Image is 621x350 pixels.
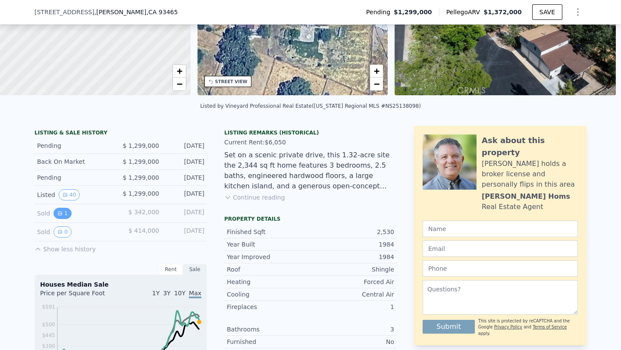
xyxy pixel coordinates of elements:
span: $ 1,299,000 [122,158,159,165]
a: Zoom out [370,78,383,91]
span: Pellego ARV [446,8,484,16]
div: Back On Market [37,157,114,166]
span: Current Rent: [224,139,265,146]
span: , CA 93465 [147,9,178,16]
div: Sold [37,226,114,237]
div: LISTING & SALE HISTORY [34,129,207,138]
a: Zoom out [173,78,186,91]
span: , [PERSON_NAME] [94,8,178,16]
div: Ask about this property [482,134,578,159]
div: Finished Sqft [227,228,310,236]
div: Cooling [227,290,310,299]
span: $ 1,299,000 [122,190,159,197]
span: + [176,66,182,76]
button: Show Options [569,3,586,21]
tspan: $445 [42,332,55,338]
div: [DATE] [166,226,204,237]
input: Phone [423,260,578,277]
span: $1,372,000 [483,9,522,16]
div: [DATE] [166,208,204,219]
input: Name [423,221,578,237]
span: $ 1,299,000 [122,174,159,181]
button: Submit [423,320,475,334]
button: View historical data [59,189,80,200]
div: Heating [227,278,310,286]
div: Sold [37,208,114,219]
div: Pending [37,173,114,182]
div: Year Improved [227,253,310,261]
div: Roof [227,265,310,274]
span: [STREET_ADDRESS] [34,8,94,16]
span: $ 1,299,000 [122,142,159,149]
button: Show less history [34,241,96,253]
div: Fireplaces [227,303,310,311]
span: Max [189,290,201,298]
span: $ 414,000 [129,227,159,234]
div: 3 [310,325,394,334]
span: 1Y [152,290,160,297]
input: Email [423,241,578,257]
div: 1984 [310,253,394,261]
span: Pending [366,8,394,16]
div: Listed by Vineyard Professional Real Estate ([US_STATE] Regional MLS #NS25138098) [200,103,421,109]
span: − [176,78,182,89]
button: View historical data [53,226,72,237]
div: No [310,337,394,346]
div: [PERSON_NAME] holds a broker license and personally flips in this area [482,159,578,190]
div: Forced Air [310,278,394,286]
div: Shingle [310,265,394,274]
span: $ 342,000 [129,209,159,216]
div: [DATE] [166,141,204,150]
div: This site is protected by reCAPTCHA and the Google and apply. [478,318,578,337]
div: STREET VIEW [215,78,248,85]
span: + [374,66,379,76]
div: Listing Remarks (Historical) [224,129,397,136]
button: View historical data [53,208,72,219]
div: [DATE] [166,157,204,166]
div: 1984 [310,240,394,249]
a: Zoom in [173,65,186,78]
tspan: $500 [42,322,55,328]
div: Price per Square Foot [40,289,121,303]
span: $1,299,000 [394,8,432,16]
a: Zoom in [370,65,383,78]
div: [PERSON_NAME] Homs [482,191,570,202]
button: Continue reading [224,193,285,202]
div: Set on a scenic private drive, this 1.32-acre site the 2,344 sq ft home features 3 bedrooms, 2.5 ... [224,150,397,191]
tspan: $591 [42,304,55,310]
div: Furnished [227,337,310,346]
div: Rent [159,264,183,275]
div: Sale [183,264,207,275]
div: Houses Median Sale [40,280,201,289]
div: [DATE] [166,173,204,182]
div: Central Air [310,290,394,299]
span: 3Y [163,290,170,297]
div: 1 [310,303,394,311]
div: 2,530 [310,228,394,236]
tspan: $390 [42,343,55,349]
button: SAVE [532,4,562,20]
div: Property details [224,216,397,222]
div: Real Estate Agent [482,202,543,212]
span: − [374,78,379,89]
div: Year Built [227,240,310,249]
span: 10Y [174,290,185,297]
a: Privacy Policy [494,325,522,329]
div: Listed [37,189,114,200]
div: [DATE] [166,189,204,200]
a: Terms of Service [533,325,567,329]
div: Bathrooms [227,325,310,334]
div: Pending [37,141,114,150]
span: $6,050 [265,139,286,146]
